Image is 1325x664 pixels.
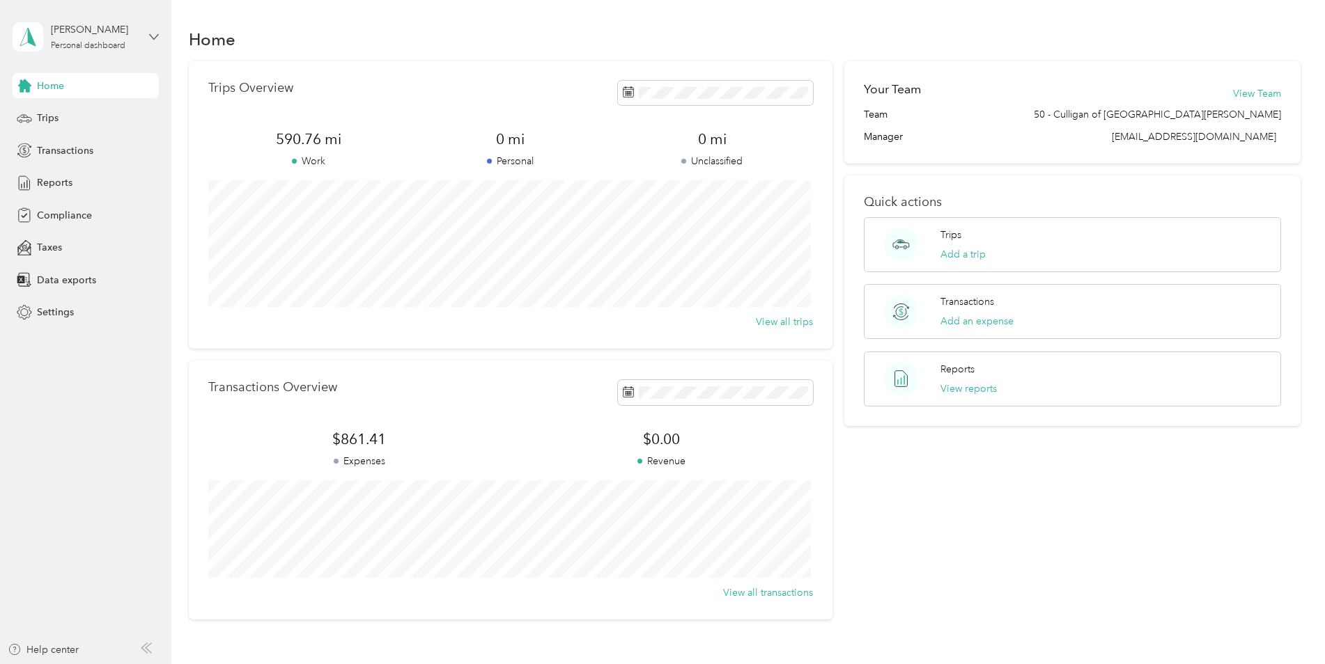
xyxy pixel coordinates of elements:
[940,228,961,242] p: Trips
[864,129,903,144] span: Manager
[208,81,293,95] p: Trips Overview
[37,208,92,223] span: Compliance
[612,154,813,168] p: Unclassified
[37,143,93,158] span: Transactions
[208,429,511,449] span: $861.41
[1112,131,1276,143] span: [EMAIL_ADDRESS][DOMAIN_NAME]
[37,273,96,287] span: Data exports
[723,585,813,600] button: View all transactions
[51,42,125,50] div: Personal dashboard
[37,175,72,190] span: Reports
[8,642,79,657] button: Help center
[756,315,813,329] button: View all trips
[940,381,997,396] button: View reports
[1034,107,1281,122] span: 50 - Culligan of [GEOGRAPHIC_DATA][PERSON_NAME]
[940,314,1014,329] button: Add an expense
[1247,586,1325,664] iframe: Everlance-gr Chat Button Frame
[864,107,888,122] span: Team
[940,294,994,309] p: Transactions
[511,454,813,468] p: Revenue
[37,111,59,125] span: Trips
[208,129,410,149] span: 590.76 mi
[511,429,813,449] span: $0.00
[410,129,611,149] span: 0 mi
[940,247,986,262] button: Add a trip
[1233,86,1281,101] button: View Team
[37,240,62,255] span: Taxes
[208,454,511,468] p: Expenses
[208,154,410,168] p: Work
[37,79,64,93] span: Home
[940,362,975,377] p: Reports
[864,81,921,98] h2: Your Team
[51,22,138,37] div: [PERSON_NAME]
[612,129,813,149] span: 0 mi
[208,380,337,395] p: Transactions Overview
[864,195,1281,210] p: Quick actions
[37,305,74,319] span: Settings
[189,32,235,47] h1: Home
[410,154,611,168] p: Personal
